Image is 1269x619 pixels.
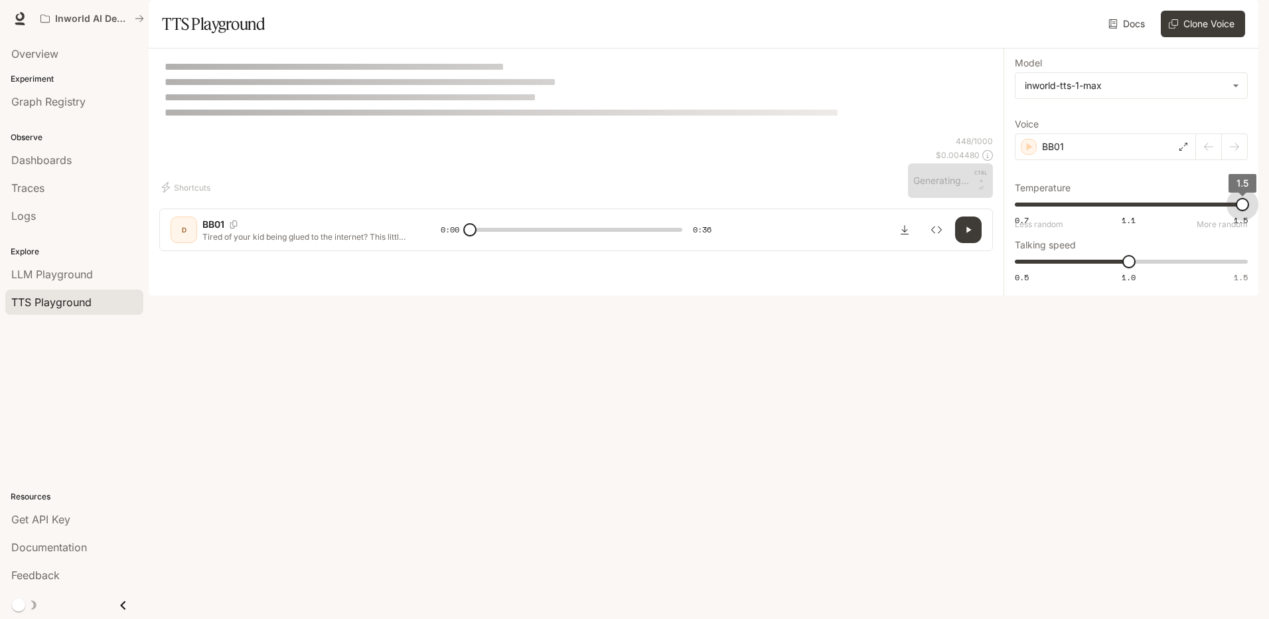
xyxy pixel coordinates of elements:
[1015,215,1029,226] span: 0.7
[891,217,918,243] button: Download audio
[173,219,194,240] div: D
[1161,11,1245,37] button: Clone Voice
[202,231,409,242] p: Tired of your kid being glued to the internet? This little device changes everything. It’s loaded...
[1106,11,1150,37] a: Docs
[1025,79,1226,92] div: inworld-tts-1-max
[1234,272,1248,283] span: 1.5
[956,135,993,147] p: 448 / 1000
[1015,183,1071,193] p: Temperature
[35,5,150,32] button: All workspaces
[202,218,224,231] p: BB01
[1015,120,1039,129] p: Voice
[55,13,129,25] p: Inworld AI Demos
[1015,221,1063,228] p: Less random
[693,223,711,236] span: 0:36
[1042,140,1064,153] p: BB01
[224,221,243,228] button: Copy Voice ID
[936,149,980,161] p: $ 0.004480
[159,177,216,198] button: Shortcuts
[1122,215,1136,226] span: 1.1
[923,217,950,243] button: Inspect
[1197,221,1248,228] p: More random
[1015,58,1042,68] p: Model
[441,223,459,236] span: 0:00
[162,11,265,37] h1: TTS Playground
[1122,272,1136,283] span: 1.0
[1015,240,1076,250] p: Talking speed
[1236,177,1248,189] span: 1.5
[1015,272,1029,283] span: 0.5
[1015,73,1247,98] div: inworld-tts-1-max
